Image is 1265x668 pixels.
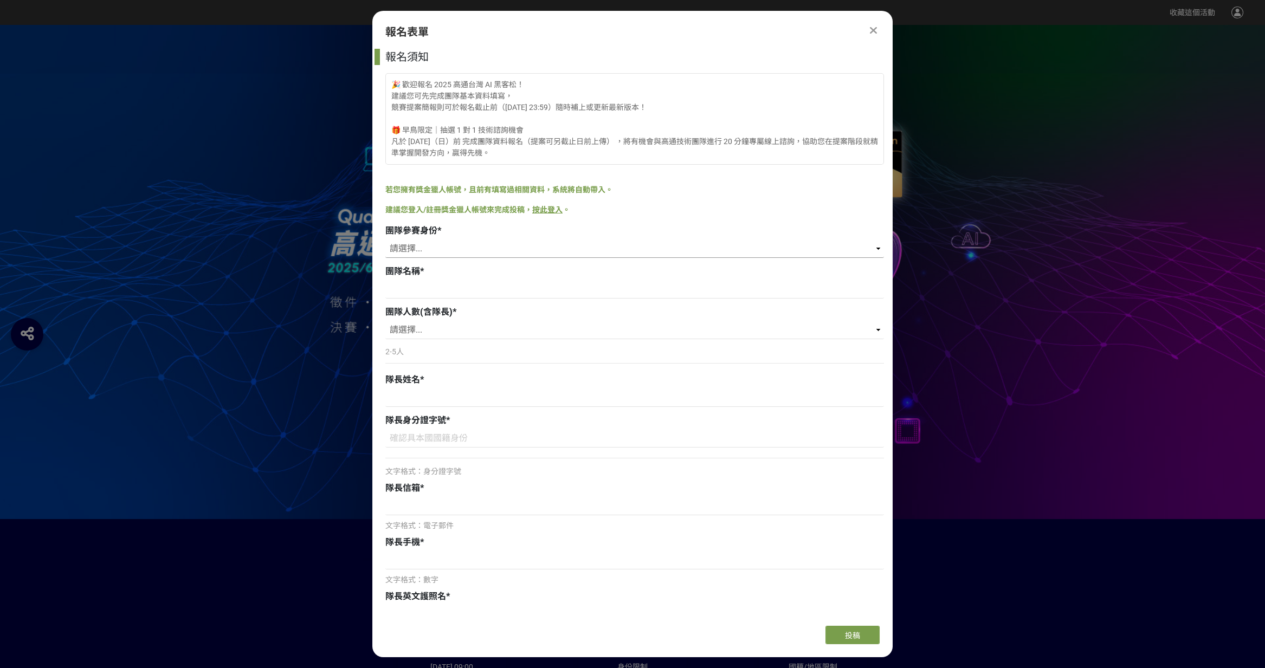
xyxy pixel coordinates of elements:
[385,575,438,584] span: 文字格式：數字
[845,631,860,640] span: 投稿
[385,73,884,165] div: 🎉 歡迎報名 2025 高通台灣 AI 黑客松！ 建議您可先完成團隊基本資料填寫， 競賽提案簡報則可於報名截止前（[DATE] 23:59）隨時補上或更新最新版本！ 🎁 早鳥限定｜抽選 1 對 ...
[825,626,880,644] button: 投稿
[385,266,420,276] span: 團隊名稱
[532,205,563,214] a: 按此登入
[385,25,429,38] span: 報名表單
[385,225,437,236] span: 團隊參賽身份
[385,185,613,194] span: 若您擁有獎金獵人帳號，且前有填寫過相關資料，系統將自動帶入。
[385,205,532,214] span: 建議您登入/註冊獎金獵人帳號來完成投稿，
[385,307,453,317] span: 團隊人數(含隊長)
[385,591,446,601] span: 隊長英文護照名
[385,483,420,493] span: 隊長信箱
[385,49,884,65] div: 報名須知
[385,415,446,425] span: 隊長身分證字號
[385,374,420,385] span: 隊長姓名
[563,205,570,214] span: 。
[1170,8,1215,17] span: 收藏這個活動
[385,521,454,530] span: 文字格式：電子郵件
[385,467,461,476] span: 文字格式：身分證字號
[385,429,884,448] input: 確認具本國國籍身份
[385,346,884,358] p: 2-5人
[385,537,420,547] span: 隊長手機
